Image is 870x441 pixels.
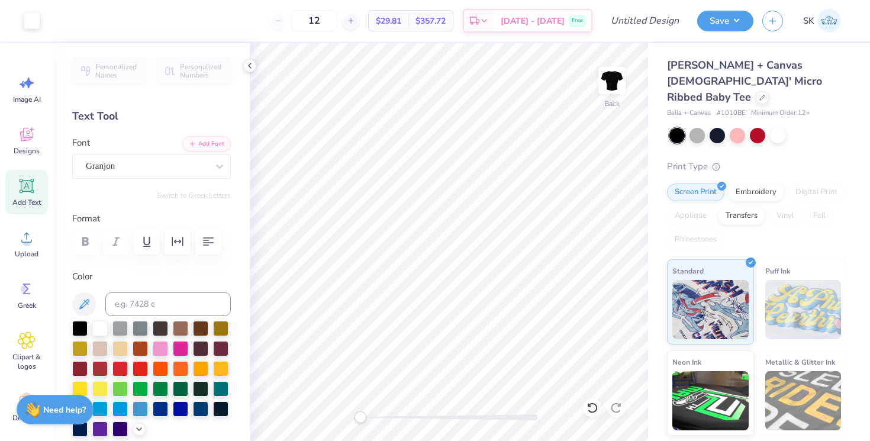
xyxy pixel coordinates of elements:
[667,184,724,201] div: Screen Print
[817,9,841,33] img: Shayla Knapp
[72,136,90,150] label: Font
[157,191,231,200] button: Switch to Greek Letters
[12,413,41,423] span: Decorate
[604,98,620,109] div: Back
[12,198,41,207] span: Add Text
[697,11,753,31] button: Save
[751,108,810,118] span: Minimum Order: 12 +
[376,15,401,27] span: $29.81
[72,270,231,284] label: Color
[672,265,704,277] span: Standard
[805,207,833,225] div: Foil
[501,15,565,27] span: [DATE] - [DATE]
[291,10,337,31] input: – –
[667,231,724,249] div: Rhinestones
[7,352,46,371] span: Clipart & logos
[180,63,224,79] span: Personalized Numbers
[667,160,846,173] div: Print Type
[72,212,231,226] label: Format
[14,146,40,156] span: Designs
[788,184,845,201] div: Digital Print
[667,207,714,225] div: Applique
[72,108,231,124] div: Text Tool
[765,280,842,339] img: Puff Ink
[600,69,624,92] img: Back
[765,265,790,277] span: Puff Ink
[769,207,802,225] div: Vinyl
[728,184,784,201] div: Embroidery
[672,356,701,368] span: Neon Ink
[803,14,814,28] span: SK
[717,108,745,118] span: # 1010BE
[95,63,139,79] span: Personalized Names
[13,95,41,104] span: Image AI
[718,207,765,225] div: Transfers
[672,371,749,430] img: Neon Ink
[15,249,38,259] span: Upload
[765,371,842,430] img: Metallic & Glitter Ink
[182,136,231,152] button: Add Font
[672,280,749,339] img: Standard
[667,108,711,118] span: Bella + Canvas
[157,57,231,85] button: Personalized Numbers
[415,15,446,27] span: $357.72
[43,404,86,416] strong: Need help?
[667,58,822,104] span: [PERSON_NAME] + Canvas [DEMOGRAPHIC_DATA]' Micro Ribbed Baby Tee
[601,9,688,33] input: Untitled Design
[765,356,835,368] span: Metallic & Glitter Ink
[355,411,366,423] div: Accessibility label
[72,57,146,85] button: Personalized Names
[798,9,846,33] a: SK
[18,301,36,310] span: Greek
[572,17,583,25] span: Free
[105,292,231,316] input: e.g. 7428 c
